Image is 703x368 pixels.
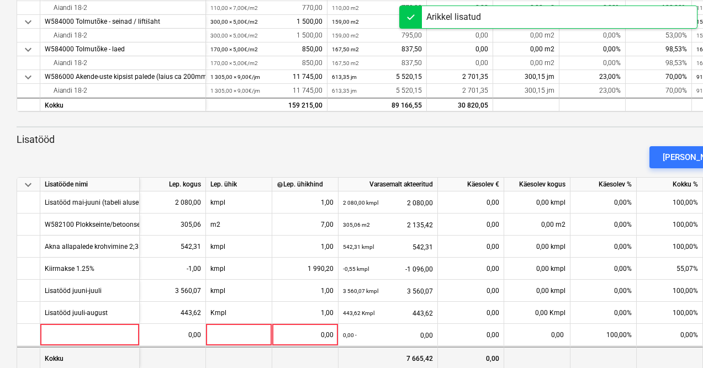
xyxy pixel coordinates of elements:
[343,266,369,272] small: -0,55 kmpl
[339,178,438,191] div: Varasemalt akteeritud
[343,200,378,206] small: 2 080,00 kmpl
[210,19,258,25] small: 300,00 × 5,00€ / m2
[22,43,35,56] span: keyboard_arrow_down
[570,302,637,324] div: 0,00%
[144,236,201,258] div: 542,31
[206,191,272,214] div: kmpl
[442,280,499,302] div: 0,00
[570,191,637,214] div: 0,00%
[144,214,201,236] div: 305,06
[206,214,272,236] div: m2
[210,88,260,94] small: 1 305,00 × 9,00€ / jm
[140,178,206,191] div: Lep. kogus
[45,42,201,56] div: W584000 Tolmutõke - laed
[45,56,201,70] div: Aiandi 18-2
[442,191,499,214] div: 0,00
[277,178,334,191] div: Lep. ühikhind
[144,258,201,280] div: -1,00
[504,214,570,236] div: 0,00 m2
[332,15,422,29] div: 795,00
[22,15,35,29] span: keyboard_arrow_down
[493,70,559,84] div: 300,15 jm
[504,258,570,280] div: 0,00 kmpl
[570,236,637,258] div: 0,00%
[438,178,504,191] div: Käesolev €
[206,258,272,280] div: kmpl
[206,302,272,324] div: Kmpl
[626,84,692,98] div: 70,00%
[343,214,433,236] div: 2 135,42
[332,33,359,39] small: 159,00 m2
[427,70,493,84] div: 2 701,35
[210,70,323,84] div: 11 745,00
[206,280,272,302] div: kmpl
[45,15,201,29] div: W584000 Tolmutõke - seinad / liftišaht
[210,15,323,29] div: 1 500,00
[559,56,626,70] div: 0,00%
[45,214,192,235] div: W582100 Plokkseinte/betoonseinte lihtvärvimine
[442,214,499,236] div: 0,00
[343,280,433,302] div: 3 560,07
[210,56,323,70] div: 850,00
[45,258,94,279] div: Kiirmakse 1.25%
[493,84,559,98] div: 300,15 jm
[45,280,102,301] div: Lisatööd juuni-juuli
[637,178,703,191] div: Kokku %
[504,280,570,302] div: 0,00 kmpl
[45,191,142,213] div: Lisatööd mai-juuni (tabeli alusel)
[277,258,334,280] div: 1 990,20
[332,60,359,66] small: 167,50 m2
[277,280,334,302] div: 1,00
[426,10,481,24] div: Arikkel lisatud
[427,84,493,98] div: 2 701,35
[637,324,703,346] div: 0,00%
[45,29,201,42] div: Aiandi 18-2
[637,280,703,302] div: 100,00%
[570,178,637,191] div: Käesolev %
[343,332,357,338] small: 0,00 -
[570,324,637,346] div: 100,00%
[427,29,493,42] div: 0,00
[45,70,201,84] div: W586000 Akende-uste kipsist palede (laius ca 200mm) viimistlus
[343,302,433,324] div: 443,62
[343,258,433,280] div: -1 096,00
[206,236,272,258] div: kmpl
[504,324,570,346] div: 0,00
[144,302,201,324] div: 443,62
[343,191,433,214] div: 2 080,00
[45,84,201,98] div: Aiandi 18-2
[45,1,201,15] div: Aiandi 18-2
[277,236,334,258] div: 1,00
[427,98,493,111] div: 30 820,05
[626,70,692,84] div: 70,00%
[45,236,166,257] div: Akna allapalede krohvimine 2;3 korrused
[570,258,637,280] div: 0,00%
[427,56,493,70] div: 0,00
[22,178,35,191] span: keyboard_arrow_down
[40,178,140,191] div: Lisatööde nimi
[504,178,570,191] div: Käesolev kogus
[332,88,357,94] small: 613,35 jm
[277,181,283,188] span: help
[332,5,359,11] small: 110,00 m2
[210,42,323,56] div: 850,00
[343,236,433,258] div: 542,31
[206,178,272,191] div: Lep. ühik
[559,29,626,42] div: 0,00%
[493,42,559,56] div: 0,00 m2
[559,70,626,84] div: 23,00%
[343,310,374,316] small: 443,62 Kmpl
[332,84,422,98] div: 5 520,15
[637,214,703,236] div: 100,00%
[343,244,374,250] small: 542,31 kmpl
[442,302,499,324] div: 0,00
[210,1,323,15] div: 770,00
[210,60,258,66] small: 170,00 × 5,00€ / m2
[559,42,626,56] div: 0,00%
[332,46,359,52] small: 167,50 m2
[570,214,637,236] div: 0,00%
[332,99,422,113] div: 89 166,55
[210,74,260,80] small: 1 305,00 × 9,00€ / jm
[626,29,692,42] div: 53,00%
[210,33,258,39] small: 300,00 × 5,00€ / m2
